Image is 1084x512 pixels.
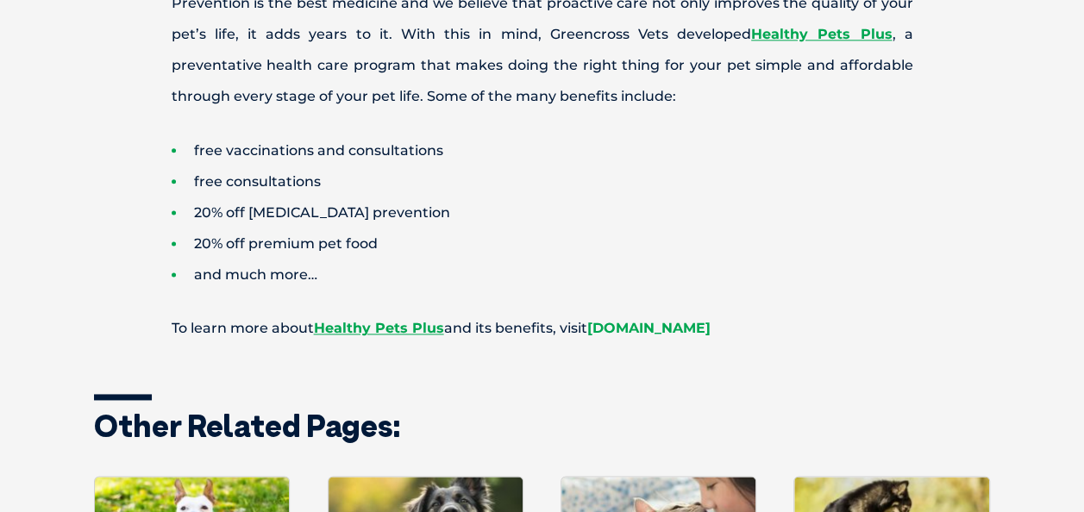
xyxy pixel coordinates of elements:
h3: Other related pages: [94,410,991,441]
li: free consultations [172,166,974,197]
a: Healthy Pets Plus [314,320,444,336]
li: 20% off premium pet food [172,228,974,259]
li: and much more… [172,259,974,290]
a: Healthy Pets Plus [751,26,892,42]
li: free vaccinations and consultations [172,135,974,166]
li: 20% off [MEDICAL_DATA] prevention [172,197,974,228]
a: [DOMAIN_NAME] [587,320,711,336]
p: To learn more about and its benefits, visit [111,313,974,344]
